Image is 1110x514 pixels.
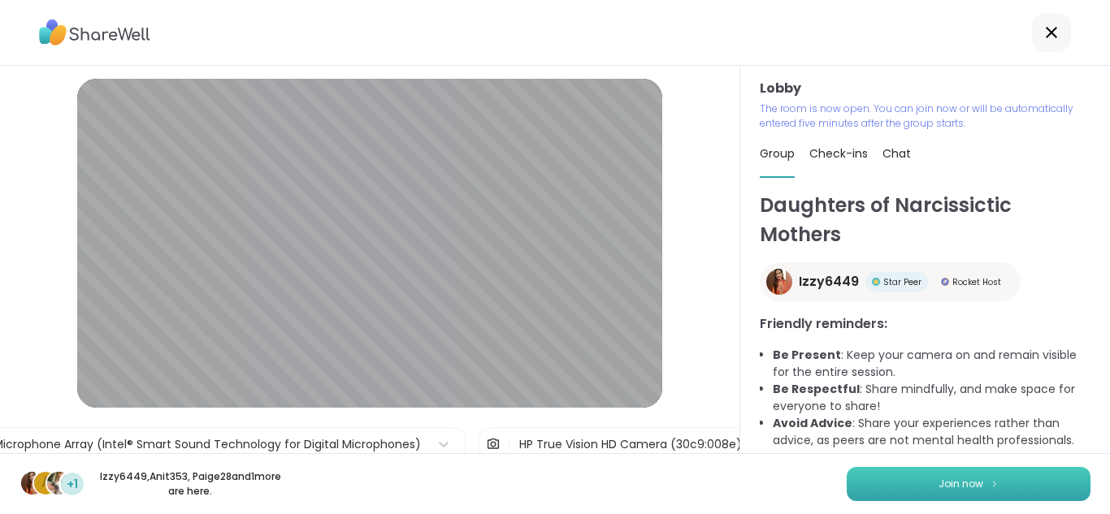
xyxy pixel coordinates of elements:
span: A [41,473,50,494]
span: +1 [67,476,78,493]
b: Be Present [773,347,841,363]
p: Izzy6449 , Anit353 , Paige28 and 1 more are here. [99,469,281,499]
b: Be Respectful [773,381,860,397]
img: Rocket Host [941,278,949,286]
img: Star Peer [872,278,880,286]
li: : Share mindfully, and make space for everyone to share! [773,381,1090,415]
span: Izzy6449 [799,272,859,292]
span: Group [760,145,795,162]
h1: Daughters of Narcissictic Mothers [760,191,1090,249]
a: Izzy6449Izzy6449Star PeerStar PeerRocket HostRocket Host [760,262,1021,301]
span: Star Peer [883,276,921,288]
span: | [507,428,511,460]
span: Join now [939,477,983,491]
p: The room is now open. You can join now or will be automatically entered five minutes after the gr... [760,102,1090,131]
li: : Keep your camera on and remain visible for the entire session. [773,347,1090,381]
div: HP True Vision HD Camera (30c9:008e) [519,436,742,453]
h3: Lobby [760,79,1090,98]
button: Join now [847,467,1090,501]
img: Izzy6449 [766,269,792,295]
img: ShareWell Logo [39,14,150,51]
img: Paige28 [47,472,70,495]
li: : Share your experiences rather than advice, as peers are not mental health professionals. [773,415,1090,449]
span: Chat [882,145,911,162]
span: Rocket Host [952,276,1001,288]
img: ShareWell Logomark [990,479,999,488]
h3: Friendly reminders: [760,314,1090,334]
img: Camera [486,428,501,460]
span: Check-ins [809,145,868,162]
b: Avoid Advice [773,415,852,431]
img: Izzy6449 [21,472,44,495]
